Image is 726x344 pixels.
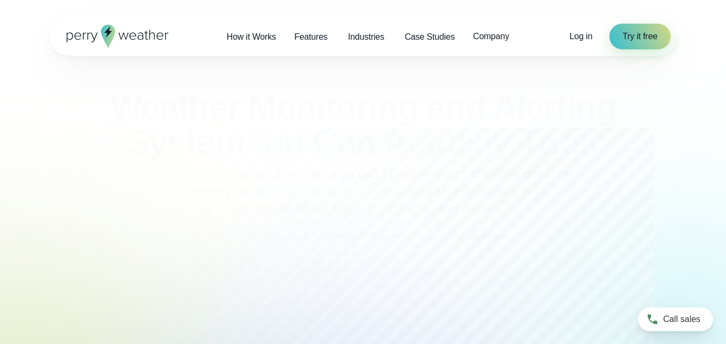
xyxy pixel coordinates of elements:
a: Call sales [638,308,713,331]
a: Log in [570,30,593,43]
span: How it Works [227,31,276,43]
a: How it Works [218,26,285,48]
span: Industries [348,31,384,43]
span: Log in [570,32,593,41]
span: Company [473,30,509,43]
span: Call sales [663,313,700,326]
span: Features [294,31,328,43]
a: Try it free [609,24,670,49]
a: Case Studies [396,26,464,48]
span: Case Studies [405,31,455,43]
span: Try it free [622,30,657,43]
